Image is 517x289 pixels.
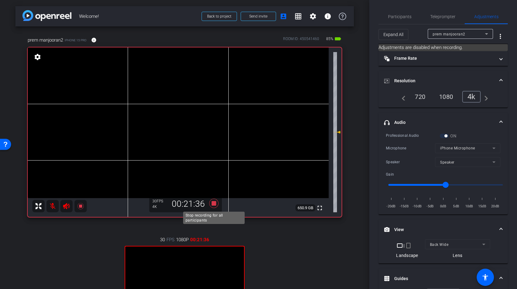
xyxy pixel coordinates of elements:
[379,239,508,263] div: View
[497,33,504,40] mat-icon: more_vert
[384,275,495,282] mat-panel-title: Guides
[379,51,508,66] mat-expansion-panel-header: Frame Rate
[383,29,403,40] span: Expand All
[160,236,165,243] span: 30
[280,13,287,20] mat-icon: account_box
[295,13,302,20] mat-icon: grid_on
[379,44,508,51] mat-card: Adjustments are disabled when recording.
[28,37,63,43] span: prem manjooran2
[309,13,317,20] mat-icon: settings
[79,10,198,22] span: Welcome!
[295,204,315,212] span: 650.9 GB
[91,37,97,43] mat-icon: info
[386,171,440,177] div: Gain
[249,14,267,19] span: Send invite
[490,203,500,210] span: 20dB
[396,242,418,249] div: |
[152,199,168,204] div: 30
[379,29,408,40] button: Expand All
[152,204,168,209] div: 4K
[324,13,331,20] mat-icon: info
[384,55,495,62] mat-panel-title: Frame Rate
[22,10,71,21] img: app-logo
[386,203,396,210] span: -20dB
[398,93,406,100] mat-icon: navigate_before
[412,203,423,210] span: -10dB
[481,93,488,100] mat-icon: navigate_next
[333,128,341,136] mat-icon: 0 dB
[379,91,508,108] div: Resolution
[399,203,409,210] span: -15dB
[384,226,495,233] mat-panel-title: View
[474,14,499,19] span: Adjustments
[183,212,245,224] div: Stop recording for all participants
[386,132,440,139] div: Professional Audio
[166,236,174,243] span: FPS
[176,236,189,243] span: 1080P
[386,145,435,151] div: Microphone
[493,29,508,44] button: More Options for Adjustments Panel
[379,132,508,215] div: Audio
[283,36,319,45] div: ROOM ID: 450541460
[379,113,508,132] mat-expansion-panel-header: Audio
[425,203,435,210] span: -5dB
[438,203,448,210] span: 0dB
[451,203,461,210] span: 5dB
[433,32,465,36] span: prem manjooran2
[379,269,508,288] mat-expansion-panel-header: Guides
[388,14,411,19] span: Participants
[316,204,323,212] mat-icon: fullscreen
[65,38,86,43] span: iPhone 15 Pro
[33,53,42,61] mat-icon: settings
[384,78,495,84] mat-panel-title: Resolution
[464,203,475,210] span: 10dB
[477,203,487,210] span: 15dB
[384,119,495,126] mat-panel-title: Audio
[241,12,276,21] button: Send invite
[207,14,231,18] span: Back to project
[386,159,435,165] div: Speaker
[379,220,508,239] mat-expansion-panel-header: View
[202,12,237,21] button: Back to project
[449,133,457,139] label: ON
[157,199,163,203] span: FPS
[325,34,334,44] span: 85%
[379,71,508,91] mat-expansion-panel-header: Resolution
[430,14,455,19] span: Teleprompter
[168,199,209,209] div: 00:21:36
[190,236,209,243] span: 00:21:36
[396,252,418,258] div: Landscape
[482,274,489,281] mat-icon: accessibility
[334,35,342,43] mat-icon: battery_std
